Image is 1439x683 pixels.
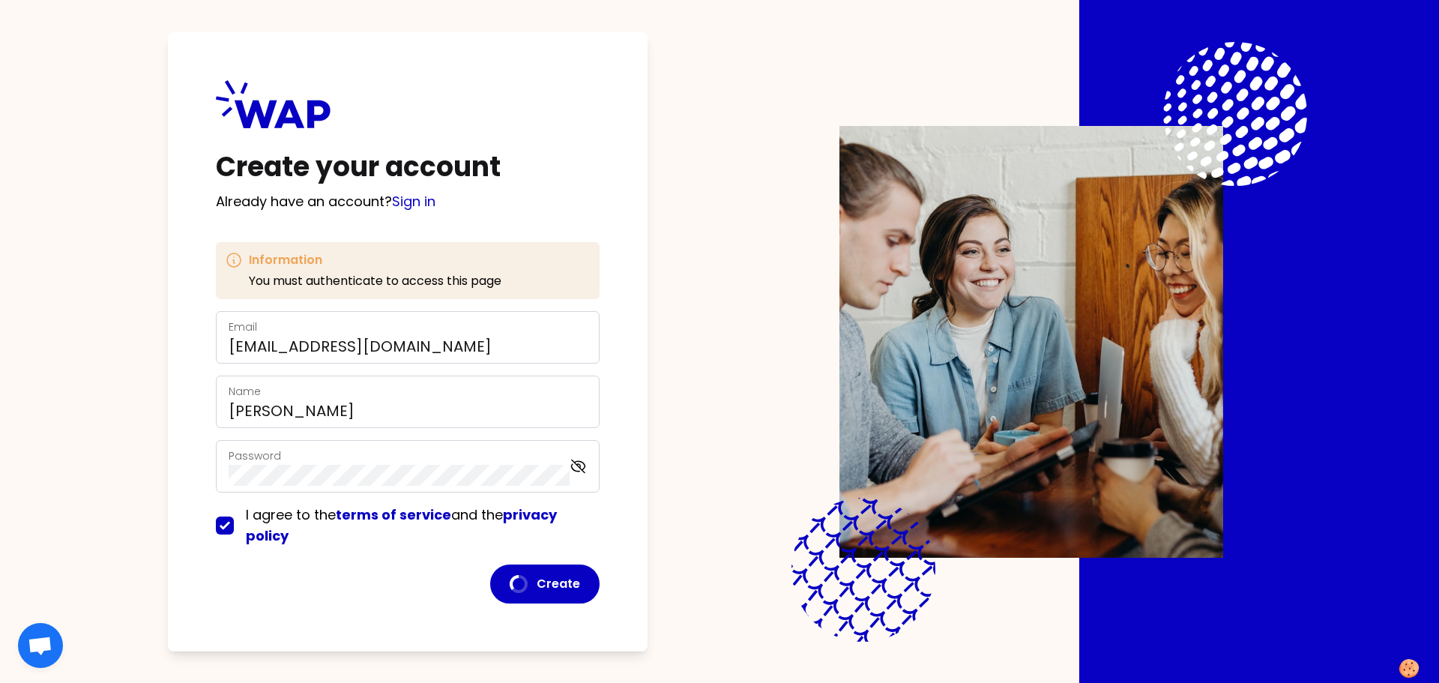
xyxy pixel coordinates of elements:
[336,505,451,524] a: terms of service
[216,191,600,212] p: Already have an account?
[839,126,1223,558] img: Description
[246,505,557,545] span: I agree to the and the
[246,505,557,545] a: privacy policy
[229,384,261,399] label: Name
[18,623,63,668] div: Open chat
[229,448,281,463] label: Password
[490,565,600,604] button: Create
[249,272,501,290] p: You must authenticate to access this page
[216,152,600,182] h1: Create your account
[229,319,257,334] label: Email
[392,192,435,211] a: Sign in
[249,251,501,269] h3: Information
